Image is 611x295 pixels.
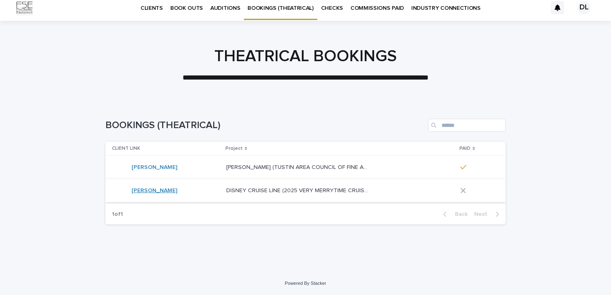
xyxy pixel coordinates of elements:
[459,144,471,153] p: PAID
[428,119,506,132] input: Search
[132,187,177,194] a: [PERSON_NAME]
[105,120,425,131] h1: BOOKINGS (THEATRICAL)
[226,162,371,171] p: [PERSON_NAME] (TUSTIN AREA COUNCIL OF FINE ARTS)
[105,47,506,66] h1: THEATRICAL BOOKINGS
[285,281,326,286] a: Powered By Stacker
[105,156,506,179] tr: [PERSON_NAME] [PERSON_NAME] (TUSTIN AREA COUNCIL OF FINE ARTS)[PERSON_NAME] (TUSTIN AREA COUNCIL ...
[132,164,177,171] a: [PERSON_NAME]
[105,179,506,202] tr: [PERSON_NAME] DISNEY CRUISE LINE (2025 VERY MERRYTIME CRUISE / DISNEY WISH)DISNEY CRUISE LINE (20...
[105,204,129,224] p: 1 of 1
[471,211,506,218] button: Next
[225,144,243,153] p: Project
[450,211,468,217] span: Back
[112,144,140,153] p: CLIENT LINK
[437,211,471,218] button: Back
[578,1,591,14] div: DL
[226,186,371,194] p: DISNEY CRUISE LINE (2025 VERY MERRYTIME CRUISE / DISNEY WISH)
[474,211,492,217] span: Next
